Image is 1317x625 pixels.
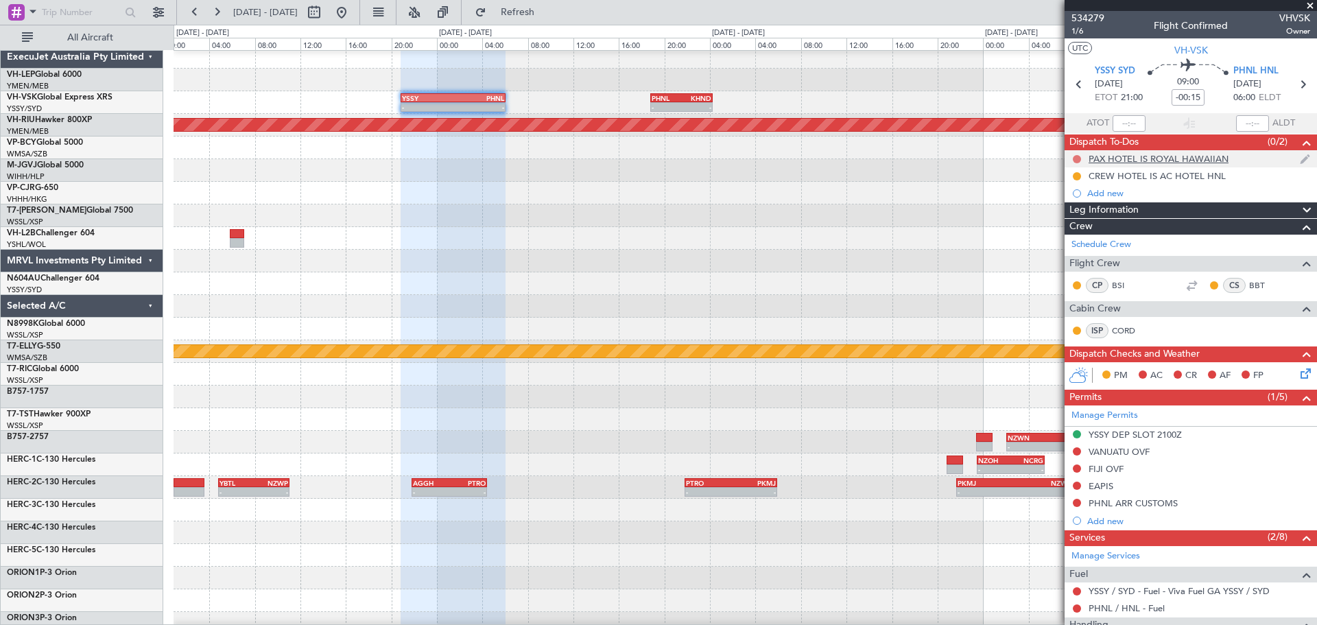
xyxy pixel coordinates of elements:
div: NZWP [1015,479,1071,487]
span: ETOT [1095,91,1117,105]
div: 16:00 [619,38,664,50]
div: - [254,488,288,496]
a: CORD [1112,325,1143,337]
div: - [219,488,254,496]
div: AYPY [1044,434,1081,442]
span: FP [1253,369,1263,383]
a: B757-2757 [7,433,49,441]
span: B757-1 [7,388,34,396]
a: VH-VSKGlobal Express XRS [7,93,112,102]
div: 16:00 [346,38,391,50]
span: Cabin Crew [1069,301,1121,317]
div: PTRO [449,479,486,487]
div: CS [1223,278,1246,293]
a: PHNL / HNL - Fuel [1089,602,1165,614]
div: - [413,488,449,496]
span: ATOT [1087,117,1109,130]
a: VP-BCYGlobal 5000 [7,139,83,147]
div: 20:00 [665,38,710,50]
div: - [1044,443,1081,451]
span: 06:00 [1233,91,1255,105]
span: (2/8) [1268,530,1288,544]
div: - [453,103,504,111]
span: VH-L2B [7,229,36,237]
a: WMSA/SZB [7,353,47,363]
span: PHNL HNL [1233,64,1279,78]
div: CREW HOTEL IS AC HOTEL HNL [1089,170,1226,182]
span: PM [1114,369,1128,383]
a: Manage Permits [1071,409,1138,423]
span: T7-[PERSON_NAME] [7,207,86,215]
div: 04:00 [482,38,527,50]
a: YSSY / SYD - Fuel - Viva Fuel GA YSSY / SYD [1089,585,1270,597]
div: - [978,465,1010,473]
a: T7-RICGlobal 6000 [7,365,79,373]
a: HERC-4C-130 Hercules [7,523,95,532]
a: HERC-3C-130 Hercules [7,501,95,509]
a: ORION3P-3 Orion [7,614,77,622]
a: VP-CJRG-650 [7,184,58,192]
span: [DATE] [1095,78,1123,91]
div: 00:00 [983,38,1028,50]
a: VHHH/HKG [7,194,47,204]
img: edit [1300,153,1310,165]
span: 1/6 [1071,25,1104,37]
span: T7-RIC [7,365,32,373]
div: - [1015,488,1071,496]
span: Permits [1069,390,1102,405]
span: 21:00 [1121,91,1143,105]
span: Leg Information [1069,202,1139,218]
div: 08:00 [801,38,846,50]
button: Refresh [468,1,551,23]
div: NZWN [1008,434,1045,442]
div: EAPIS [1089,480,1113,492]
span: B757-2 [7,433,34,441]
div: NCRG [1010,456,1043,464]
span: (1/5) [1268,390,1288,404]
div: 08:00 [255,38,300,50]
div: YBTL [219,479,254,487]
div: PTRO [686,479,731,487]
span: [DATE] [1233,78,1261,91]
a: N604AUChallenger 604 [7,274,99,283]
div: - [652,103,681,111]
a: YMEN/MEB [7,81,49,91]
button: All Aircraft [15,27,149,49]
span: Crew [1069,219,1093,235]
a: WSSL/XSP [7,217,43,227]
div: 00:00 [164,38,209,50]
span: N604AU [7,274,40,283]
div: - [449,488,486,496]
span: Services [1069,530,1105,546]
a: YSSY/SYD [7,104,42,114]
div: [DATE] - [DATE] [176,27,229,39]
a: VH-L2BChallenger 604 [7,229,95,237]
span: Refresh [489,8,547,17]
a: BSI [1112,279,1143,292]
div: FIJI OVF [1089,463,1124,475]
div: 12:00 [846,38,892,50]
span: N8998K [7,320,38,328]
div: - [1010,465,1043,473]
a: YMEN/MEB [7,126,49,137]
div: PKMJ [958,479,1015,487]
div: 08:00 [528,38,573,50]
div: 12:00 [300,38,346,50]
span: AF [1220,369,1231,383]
a: Manage Services [1071,550,1140,563]
a: WMSA/SZB [7,149,47,159]
a: VH-RIUHawker 800XP [7,116,92,124]
a: HERC-2C-130 Hercules [7,478,95,486]
span: T7-TST [7,410,34,418]
div: PHNL [453,94,504,102]
span: ORION2 [7,591,40,600]
span: VH-LEP [7,71,35,79]
a: HERC-5C-130 Hercules [7,546,95,554]
input: --:-- [1113,115,1146,132]
span: ORION1 [7,569,40,577]
span: Dispatch To-Dos [1069,134,1139,150]
div: PHNL [652,94,681,102]
div: 00:00 [437,38,482,50]
div: - [402,103,453,111]
span: HERC-5 [7,546,36,554]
